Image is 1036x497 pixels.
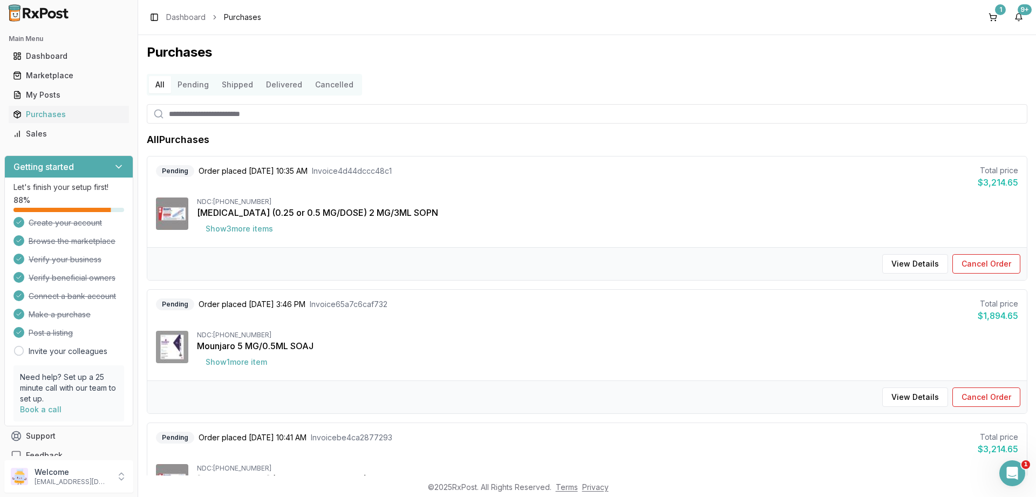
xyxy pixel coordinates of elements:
[197,339,1018,352] div: Mounjaro 5 MG/0.5ML SOAJ
[978,432,1018,442] div: Total price
[4,125,133,142] button: Sales
[4,426,133,446] button: Support
[29,346,107,357] a: Invite your colleagues
[882,387,948,407] button: View Details
[29,291,116,302] span: Connect a bank account
[582,482,609,492] a: Privacy
[197,219,282,239] button: Show3more items
[9,35,129,43] h2: Main Menu
[29,309,91,320] span: Make a purchase
[4,446,133,465] button: Feedback
[312,166,392,176] span: Invoice 4d44dccc48c1
[149,76,171,93] button: All
[9,85,129,105] a: My Posts
[197,331,1018,339] div: NDC: [PHONE_NUMBER]
[556,482,578,492] a: Terms
[978,165,1018,176] div: Total price
[9,46,129,66] a: Dashboard
[311,432,392,443] span: Invoice be4ca2877293
[156,331,188,363] img: Mounjaro 5 MG/0.5ML SOAJ
[995,4,1006,15] div: 1
[20,405,62,414] a: Book a call
[4,67,133,84] button: Marketplace
[260,76,309,93] button: Delivered
[29,328,73,338] span: Post a listing
[11,468,28,485] img: User avatar
[13,70,125,81] div: Marketplace
[156,165,194,177] div: Pending
[13,128,125,139] div: Sales
[978,298,1018,309] div: Total price
[199,432,306,443] span: Order placed [DATE] 10:41 AM
[9,105,129,124] a: Purchases
[197,198,1018,206] div: NDC: [PHONE_NUMBER]
[29,236,115,247] span: Browse the marketplace
[1021,460,1030,469] span: 1
[199,299,305,310] span: Order placed [DATE] 3:46 PM
[35,478,110,486] p: [EMAIL_ADDRESS][DOMAIN_NAME]
[156,432,194,444] div: Pending
[1018,4,1032,15] div: 9+
[197,464,1018,473] div: NDC: [PHONE_NUMBER]
[224,12,261,23] span: Purchases
[26,450,63,461] span: Feedback
[984,9,1001,26] button: 1
[309,76,360,93] button: Cancelled
[13,51,125,62] div: Dashboard
[13,160,74,173] h3: Getting started
[882,254,948,274] button: View Details
[171,76,215,93] button: Pending
[156,198,188,230] img: Ozempic (0.25 or 0.5 MG/DOSE) 2 MG/3ML SOPN
[197,206,1018,219] div: [MEDICAL_DATA] (0.25 or 0.5 MG/DOSE) 2 MG/3ML SOPN
[13,182,124,193] p: Let's finish your setup first!
[197,473,1018,486] div: [MEDICAL_DATA] (0.25 or 0.5 MG/DOSE) 2 MG/3ML SOPN
[147,44,1027,61] h1: Purchases
[4,86,133,104] button: My Posts
[166,12,261,23] nav: breadcrumb
[166,12,206,23] a: Dashboard
[4,47,133,65] button: Dashboard
[29,254,101,265] span: Verify your business
[4,4,73,22] img: RxPost Logo
[4,106,133,123] button: Purchases
[197,352,276,372] button: Show1more item
[20,372,118,404] p: Need help? Set up a 25 minute call with our team to set up.
[13,195,30,206] span: 88 %
[952,387,1020,407] button: Cancel Order
[978,442,1018,455] div: $3,214.65
[13,90,125,100] div: My Posts
[215,76,260,93] button: Shipped
[9,66,129,85] a: Marketplace
[999,460,1025,486] iframe: Intercom live chat
[156,298,194,310] div: Pending
[147,132,209,147] h1: All Purchases
[13,109,125,120] div: Purchases
[29,273,115,283] span: Verify beneficial owners
[978,309,1018,322] div: $1,894.65
[1010,9,1027,26] button: 9+
[29,217,102,228] span: Create your account
[9,124,129,144] a: Sales
[199,166,308,176] span: Order placed [DATE] 10:35 AM
[978,176,1018,189] div: $3,214.65
[35,467,110,478] p: Welcome
[156,464,188,496] img: Ozempic (0.25 or 0.5 MG/DOSE) 2 MG/3ML SOPN
[310,299,387,310] span: Invoice 65a7c6caf732
[952,254,1020,274] button: Cancel Order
